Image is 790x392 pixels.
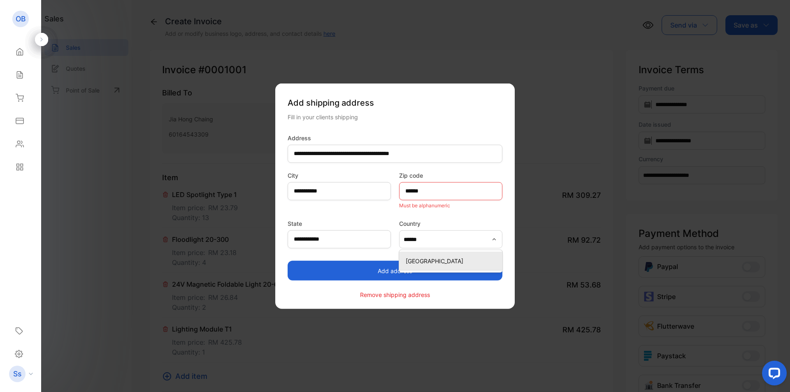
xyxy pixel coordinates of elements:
button: Add address [288,261,502,281]
label: Address [288,133,502,142]
p: Must be alphanumeric [399,200,502,211]
p: Remove shipping address [360,290,430,299]
p: Ss [13,369,21,379]
label: Country [399,219,502,227]
p: OB [16,14,26,24]
p: [GEOGRAPHIC_DATA] [406,257,499,265]
label: City [288,171,391,179]
span: Add shipping address [288,96,374,109]
iframe: LiveChat chat widget [755,357,790,392]
label: State [288,219,391,227]
div: Fill in your clients shipping [288,112,502,121]
label: Zip code [399,171,502,179]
